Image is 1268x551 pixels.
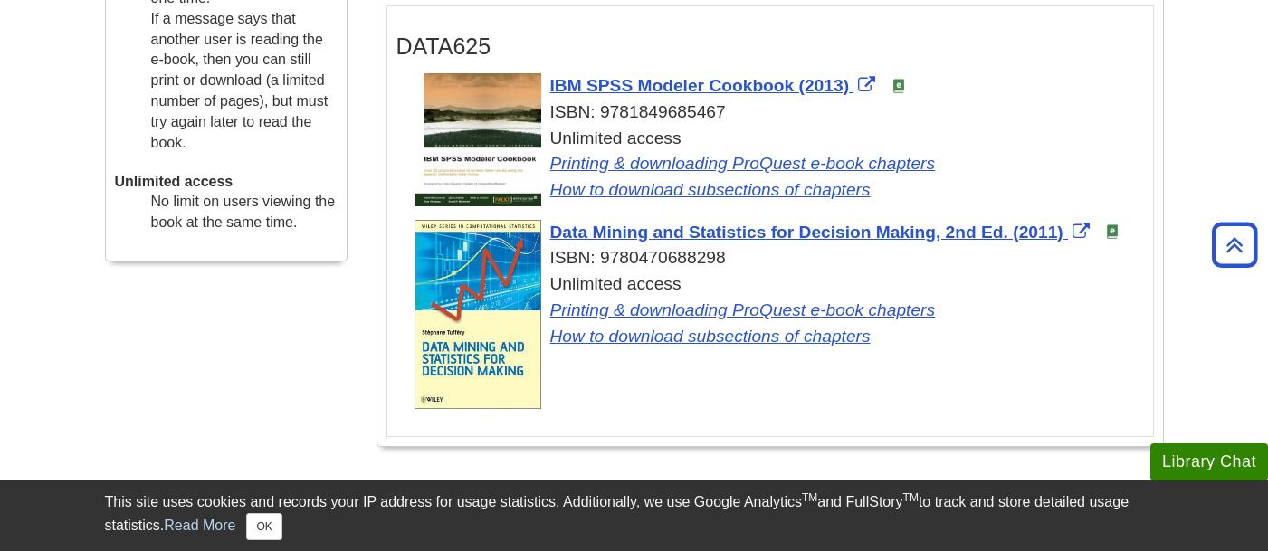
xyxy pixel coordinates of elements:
[415,73,541,206] img: Cover Art
[164,518,235,533] a: Read More
[415,126,1144,204] div: Unlimited access
[105,491,1164,540] div: This site uses cookies and records your IP address for usage statistics. Additionally, we use Goo...
[415,100,1144,126] div: ISBN: 9781849685467
[415,220,541,410] img: Cover Art
[151,192,338,233] dd: No limit on users viewing the book at the same time.
[891,79,906,93] img: e-Book
[246,513,281,540] button: Close
[550,300,936,319] a: Link opens in new window
[550,223,1095,242] a: Link opens in new window
[550,223,1063,242] span: Data Mining and Statistics for Decision Making, 2nd Ed. (2011)
[550,76,881,95] a: Link opens in new window
[550,154,936,173] a: Link opens in new window
[1105,224,1120,239] img: e-Book
[1150,443,1268,480] button: Library Chat
[550,180,871,199] a: Link opens in new window
[903,491,919,504] sup: TM
[802,491,817,504] sup: TM
[415,271,1144,349] div: Unlimited access
[115,172,338,193] dt: Unlimited access
[550,327,871,346] a: Link opens in new window
[415,245,1144,271] div: ISBN: 9780470688298
[1206,233,1263,257] a: Back to Top
[550,76,850,95] span: IBM SPSS Modeler Cookbook (2013)
[396,33,1144,60] h3: DATA625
